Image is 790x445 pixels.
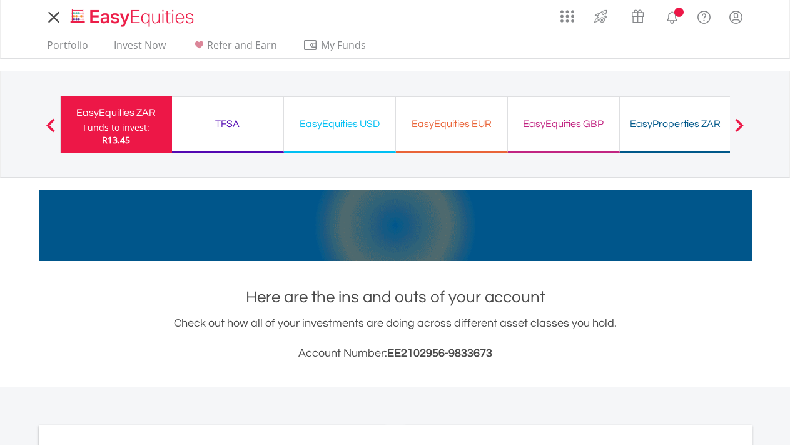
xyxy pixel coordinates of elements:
img: EasyMortage Promotion Banner [39,190,752,261]
img: grid-menu-icon.svg [560,9,574,23]
div: EasyEquities GBP [515,115,612,133]
img: EasyEquities_Logo.png [68,8,199,28]
a: Home page [66,3,199,28]
h1: Here are the ins and outs of your account [39,286,752,309]
span: My Funds [303,37,385,53]
a: Invest Now [109,39,171,58]
a: Notifications [656,3,688,28]
div: Check out how all of your investments are doing across different asset classes you hold. [39,315,752,362]
button: Next [727,125,752,137]
a: My Profile [720,3,752,31]
div: EasyEquities EUR [403,115,500,133]
span: R13.45 [102,134,130,146]
button: Previous [38,125,63,137]
a: AppsGrid [552,3,582,23]
div: EasyEquities USD [291,115,388,133]
span: EE2102956-9833673 [387,347,492,359]
div: EasyEquities ZAR [68,104,165,121]
div: TFSA [180,115,276,133]
a: Portfolio [42,39,93,58]
div: Funds to invest: [83,121,149,134]
img: thrive-v2.svg [590,6,611,26]
a: Vouchers [619,3,656,26]
img: vouchers-v2.svg [627,6,648,26]
div: EasyProperties ZAR [627,115,724,133]
a: Refer and Earn [186,39,282,58]
span: Refer and Earn [207,38,277,52]
h3: Account Number: [39,345,752,362]
a: FAQ's and Support [688,3,720,28]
